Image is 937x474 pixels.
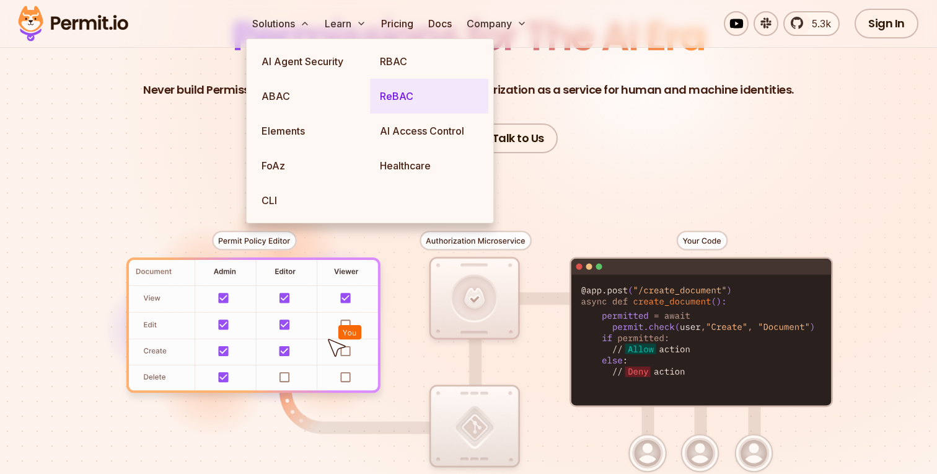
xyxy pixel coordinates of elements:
[252,183,370,218] a: CLI
[252,114,370,148] a: Elements
[423,11,457,36] a: Docs
[370,148,488,183] a: Healthcare
[252,79,370,114] a: ABAC
[462,11,532,36] button: Company
[783,11,840,36] a: 5.3k
[370,79,488,114] a: ReBAC
[478,123,558,153] a: Talk to Us
[143,81,794,99] p: Never build Permissions again. Zero-latency fine-grained authorization as a service for human and...
[370,44,488,79] a: RBAC
[252,148,370,183] a: FoAz
[12,2,134,45] img: Permit logo
[804,16,831,31] span: 5.3k
[252,44,370,79] a: AI Agent Security
[376,11,418,36] a: Pricing
[855,9,918,38] a: Sign In
[247,11,315,36] button: Solutions
[320,11,371,36] button: Learn
[370,114,488,148] a: AI Access Control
